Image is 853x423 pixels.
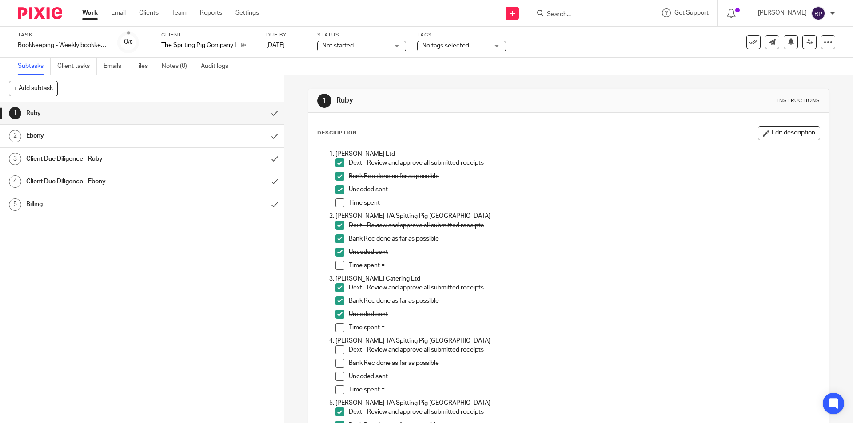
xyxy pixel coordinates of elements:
[9,153,21,165] div: 3
[811,6,825,20] img: svg%3E
[128,40,133,45] small: /5
[317,130,357,137] p: Description
[758,8,807,17] p: [PERSON_NAME]
[162,58,194,75] a: Notes (0)
[201,58,235,75] a: Audit logs
[9,107,21,119] div: 1
[135,58,155,75] a: Files
[266,42,285,48] span: [DATE]
[200,8,222,17] a: Reports
[26,152,180,166] h1: Client Due Diligence - Ruby
[349,323,819,332] p: Time spent =
[9,81,58,96] button: + Add subtask
[317,94,331,108] div: 1
[111,8,126,17] a: Email
[26,198,180,211] h1: Billing
[335,336,819,345] p: [PERSON_NAME] T/A Spitting Pig [GEOGRAPHIC_DATA]
[18,58,51,75] a: Subtasks
[317,32,406,39] label: Status
[349,372,819,381] p: Uncoded sent
[9,175,21,188] div: 4
[417,32,506,39] label: Tags
[18,32,107,39] label: Task
[124,37,133,47] div: 0
[161,32,255,39] label: Client
[349,172,819,181] p: Bank Rec done as far as possible
[777,97,820,104] div: Instructions
[758,126,820,140] button: Edit description
[335,150,819,158] p: [PERSON_NAME] Ltd
[161,41,236,50] p: The Spitting Pig Company Ltd
[335,399,819,407] p: [PERSON_NAME] T/A Spitting Pig [GEOGRAPHIC_DATA]
[349,234,819,243] p: Bank Rec done as far as possible
[349,345,819,354] p: Dext - Review and approve all submitted receipts
[335,274,819,283] p: [PERSON_NAME] Catering Ltd
[546,11,626,19] input: Search
[349,261,819,270] p: Time spent =
[349,296,819,305] p: Bank Rec done as far as possible
[349,385,819,394] p: Time spent =
[322,43,354,49] span: Not started
[266,32,306,39] label: Due by
[139,8,159,17] a: Clients
[349,198,819,207] p: Time spent =
[349,283,819,292] p: Dext - Review and approve all submitted receipts
[349,185,819,194] p: Uncoded sent
[336,96,588,105] h1: Ruby
[422,43,469,49] span: No tags selected
[349,310,819,319] p: Uncoded sent
[674,10,709,16] span: Get Support
[9,130,21,142] div: 2
[349,248,819,257] p: Uncoded sent
[57,58,97,75] a: Client tasks
[9,198,21,211] div: 5
[349,221,819,230] p: Dext - Review and approve all submitted receipts
[349,158,819,167] p: Dext - Review and approve all submitted receipts
[18,41,107,50] div: Bookkeeping - Weekly bookkeeping SP group
[18,7,62,19] img: Pixie
[349,407,819,416] p: Dext - Review and approve all submitted receipts
[26,129,180,142] h1: Ebony
[104,58,128,75] a: Emails
[82,8,98,17] a: Work
[26,107,180,120] h1: Ruby
[26,175,180,188] h1: Client Due Diligence - Ebony
[335,212,819,221] p: [PERSON_NAME] T/A Spitting Pig [GEOGRAPHIC_DATA]
[349,359,819,368] p: Bank Rec done as far as possible
[235,8,259,17] a: Settings
[172,8,187,17] a: Team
